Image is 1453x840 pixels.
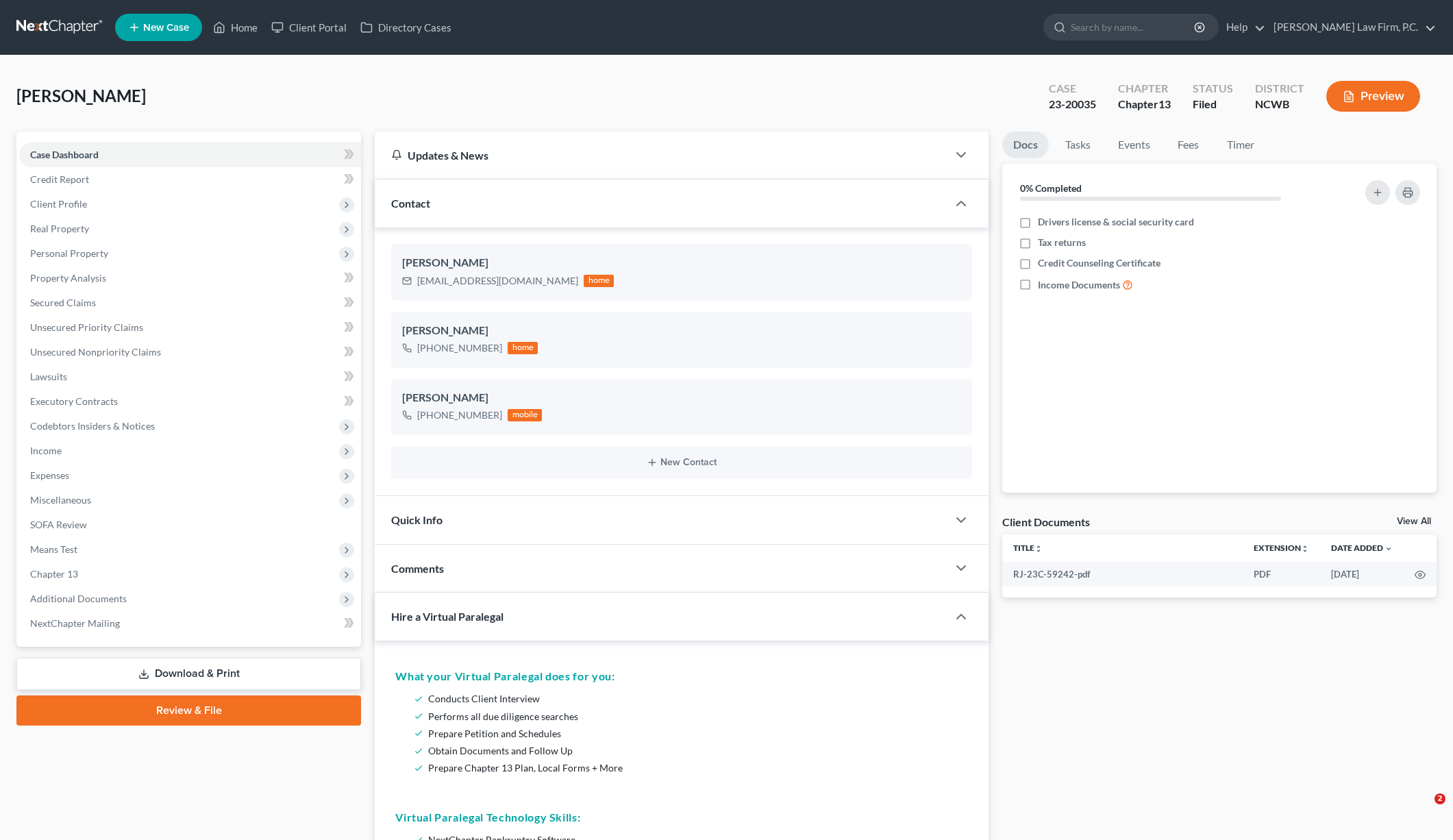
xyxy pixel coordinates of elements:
[1013,543,1043,553] a: Titleunfold_more
[402,457,961,468] button: New Contact
[1049,97,1096,112] div: 23-20035
[1243,562,1320,586] td: PDF
[1326,81,1420,112] button: Preview
[353,15,458,40] a: Directory Cases
[1038,278,1120,292] span: Income Documents
[1118,97,1171,112] div: Chapter
[30,543,77,555] span: Means Test
[30,469,69,481] span: Expenses
[391,513,443,526] span: Quick Info
[1331,543,1393,553] a: Date Added expand_more
[30,420,155,432] span: Codebtors Insiders & Notices
[1034,545,1043,553] i: unfold_more
[19,512,361,537] a: SOFA Review
[19,389,361,414] a: Executory Contracts
[1049,81,1096,97] div: Case
[428,725,963,742] li: Prepare Petition and Schedules
[1219,15,1265,40] a: Help
[1038,236,1086,249] span: Tax returns
[391,562,444,575] span: Comments
[1002,132,1049,158] a: Docs
[417,408,502,422] div: [PHONE_NUMBER]
[30,593,127,604] span: Additional Documents
[1158,97,1171,110] span: 13
[1216,132,1265,158] a: Timer
[508,342,538,354] div: home
[19,143,361,167] a: Case Dashboard
[206,15,264,40] a: Home
[30,321,143,333] span: Unsecured Priority Claims
[1193,81,1233,97] div: Status
[19,315,361,340] a: Unsecured Priority Claims
[402,390,961,406] div: [PERSON_NAME]
[16,695,361,726] a: Review & File
[30,395,118,407] span: Executory Contracts
[30,445,62,456] span: Income
[19,611,361,636] a: NextChapter Mailing
[30,371,67,382] span: Lawsuits
[391,197,430,210] span: Contact
[30,173,89,185] span: Credit Report
[395,809,968,826] h5: Virtual Paralegal Technology Skills:
[1255,81,1304,97] div: District
[1038,256,1160,270] span: Credit Counseling Certificate
[30,346,161,358] span: Unsecured Nonpriority Claims
[1384,545,1393,553] i: expand_more
[1255,97,1304,112] div: NCWB
[1435,793,1445,804] span: 2
[30,568,78,580] span: Chapter 13
[16,86,146,106] span: [PERSON_NAME]
[30,494,91,506] span: Miscellaneous
[1254,543,1309,553] a: Extensionunfold_more
[1071,14,1196,40] input: Search by name...
[30,617,120,629] span: NextChapter Mailing
[1107,132,1161,158] a: Events
[395,668,968,684] h5: What your Virtual Paralegal does for you:
[428,759,963,776] li: Prepare Chapter 13 Plan, Local Forms + More
[402,255,961,271] div: [PERSON_NAME]
[428,690,963,707] li: Conducts Client Interview
[1038,215,1194,229] span: Drivers license & social security card
[1301,545,1309,553] i: unfold_more
[19,365,361,389] a: Lawsuits
[264,15,353,40] a: Client Portal
[391,610,504,623] span: Hire a Virtual Paralegal
[1054,132,1102,158] a: Tasks
[1320,562,1404,586] td: [DATE]
[19,266,361,291] a: Property Analysis
[1193,97,1233,112] div: Filed
[19,167,361,192] a: Credit Report
[417,341,502,355] div: [PHONE_NUMBER]
[30,223,89,234] span: Real Property
[1167,132,1210,158] a: Fees
[30,272,106,284] span: Property Analysis
[428,742,963,759] li: Obtain Documents and Follow Up
[30,198,87,210] span: Client Profile
[143,23,189,33] span: New Case
[584,275,614,287] div: home
[30,247,108,259] span: Personal Property
[1002,562,1243,586] td: RJ-23C-59242-pdf
[402,323,961,339] div: [PERSON_NAME]
[428,708,963,725] li: Performs all due diligence searches
[391,148,931,162] div: Updates & News
[19,340,361,365] a: Unsecured Nonpriority Claims
[1020,182,1082,194] strong: 0% Completed
[30,149,99,160] span: Case Dashboard
[30,297,96,308] span: Secured Claims
[30,519,87,530] span: SOFA Review
[508,409,542,421] div: mobile
[1267,15,1436,40] a: [PERSON_NAME] Law Firm, P.C.
[1397,517,1431,526] a: View All
[1002,515,1090,529] div: Client Documents
[1118,81,1171,97] div: Chapter
[16,658,361,690] a: Download & Print
[1406,793,1439,826] iframe: Intercom live chat
[19,291,361,315] a: Secured Claims
[417,274,578,288] div: [EMAIL_ADDRESS][DOMAIN_NAME]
